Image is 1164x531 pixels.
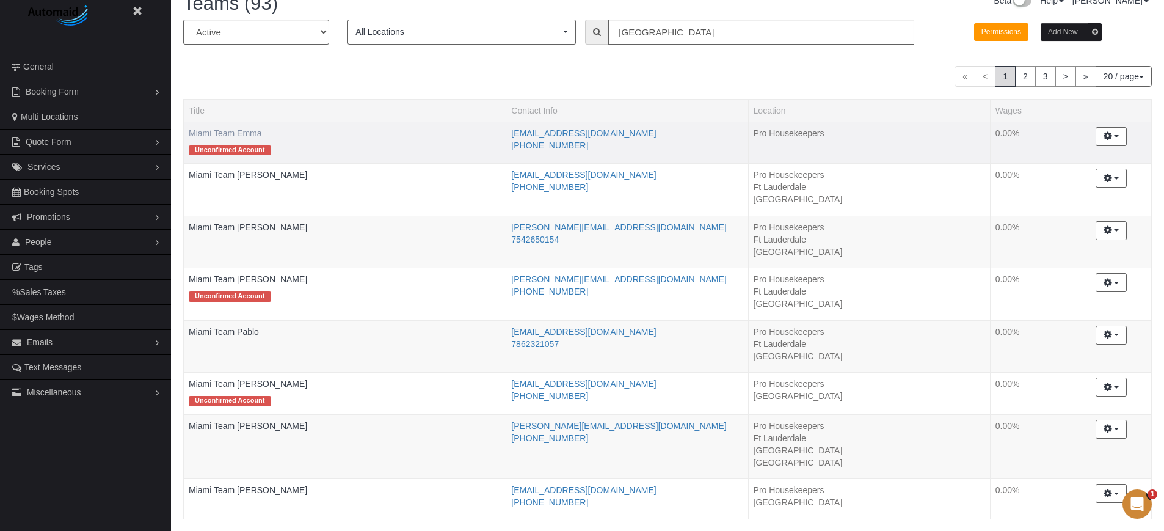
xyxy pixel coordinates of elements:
[511,141,588,150] a: [PHONE_NUMBER]
[506,216,748,268] td: Contact Info
[1041,23,1102,41] button: Add New
[23,62,54,71] span: General
[27,162,60,172] span: Services
[24,362,81,372] span: Text Messages
[511,421,726,431] a: [PERSON_NAME][EMAIL_ADDRESS][DOMAIN_NAME]
[511,433,588,443] a: [PHONE_NUMBER]
[506,268,748,321] td: Contact Info
[506,373,748,414] td: Contact Info
[511,391,588,401] a: [PHONE_NUMBER]
[754,444,985,456] li: [GEOGRAPHIC_DATA]
[754,181,985,193] li: Ft Lauderdale
[1122,489,1152,519] iframe: Intercom live chat
[748,479,990,519] td: Location
[511,128,656,138] a: [EMAIL_ADDRESS][DOMAIN_NAME]
[189,181,501,184] div: Tags
[184,99,506,122] th: Title
[955,66,1152,87] nav: Pagination navigation
[990,320,1071,373] td: Wages
[189,233,501,236] div: Tags
[189,145,271,155] span: Unconfirmed Account
[754,456,985,469] li: [GEOGRAPHIC_DATA]
[990,373,1071,414] td: Wages
[511,485,656,495] a: [EMAIL_ADDRESS][DOMAIN_NAME]
[347,20,576,45] button: All Locations
[748,414,990,479] td: Location
[189,485,307,495] a: Miami Team [PERSON_NAME]
[748,373,990,414] td: Location
[748,164,990,216] td: Location
[748,320,990,373] td: Location
[189,170,307,180] a: Miami Team [PERSON_NAME]
[754,326,985,338] li: Pro Housekeepers
[189,274,307,284] a: Miami Team [PERSON_NAME]
[754,484,985,496] li: Pro Housekeepers
[25,237,52,247] span: People
[189,496,501,499] div: Tags
[995,66,1016,87] span: 1
[754,432,985,444] li: Ft Lauderdale
[511,339,559,349] a: 7862321057
[24,262,43,272] span: Tags
[1015,66,1036,87] a: 2
[189,128,262,138] a: Miami Team Emma
[189,379,307,389] a: Miami Team [PERSON_NAME]
[955,66,975,87] span: «
[754,221,985,233] li: Pro Housekeepers
[990,216,1071,268] td: Wages
[511,235,559,244] a: 7542650154
[511,170,656,180] a: [EMAIL_ADDRESS][DOMAIN_NAME]
[189,338,501,341] div: Tags
[511,182,588,192] a: [PHONE_NUMBER]
[748,99,990,122] th: Location
[754,298,985,310] li: [GEOGRAPHIC_DATA]
[748,268,990,321] td: Location
[27,337,53,347] span: Emails
[506,164,748,216] td: Contact Info
[754,338,985,350] li: Ft Lauderdale
[990,479,1071,519] td: Wages
[608,20,914,45] input: Enter the first 3 letters of the name to search
[754,285,985,298] li: Ft Lauderdale
[754,273,985,285] li: Pro Housekeepers
[1148,489,1157,499] span: 1
[189,291,271,301] span: Unconfirmed Account
[184,479,506,519] td: Title
[184,373,506,414] td: Title
[184,122,506,163] td: Title
[754,420,985,432] li: Pro Housekeepers
[184,216,506,268] td: Title
[21,2,98,30] img: Automaid Logo
[189,139,501,158] div: Tags
[24,187,79,197] span: Booking Spots
[990,122,1071,163] td: Wages
[990,164,1071,216] td: Wages
[1075,66,1096,87] a: »
[21,112,78,122] span: Multi Locations
[511,327,656,337] a: [EMAIL_ADDRESS][DOMAIN_NAME]
[26,137,71,147] span: Quote Form
[511,379,656,389] a: [EMAIL_ADDRESS][DOMAIN_NAME]
[189,222,307,232] a: Miami Team [PERSON_NAME]
[511,222,726,232] a: [PERSON_NAME][EMAIL_ADDRESS][DOMAIN_NAME]
[189,432,501,435] div: Tags
[1096,66,1152,87] button: 20 / page
[990,414,1071,479] td: Wages
[974,23,1028,41] button: Permissions
[1055,66,1076,87] a: >
[975,66,995,87] span: <
[189,285,501,304] div: Tags
[754,127,985,139] li: Pro Housekeepers
[1035,66,1056,87] a: 3
[355,26,560,38] span: All Locations
[189,327,259,337] a: Miami Team Pablo
[189,396,271,406] span: Unconfirmed Account
[754,233,985,246] li: Ft Lauderdale
[184,164,506,216] td: Title
[990,99,1071,122] th: Wages
[20,287,65,297] span: Sales Taxes
[506,479,748,519] td: Contact Info
[511,497,588,507] a: [PHONE_NUMBER]
[754,496,985,508] li: [GEOGRAPHIC_DATA]
[27,212,70,222] span: Promotions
